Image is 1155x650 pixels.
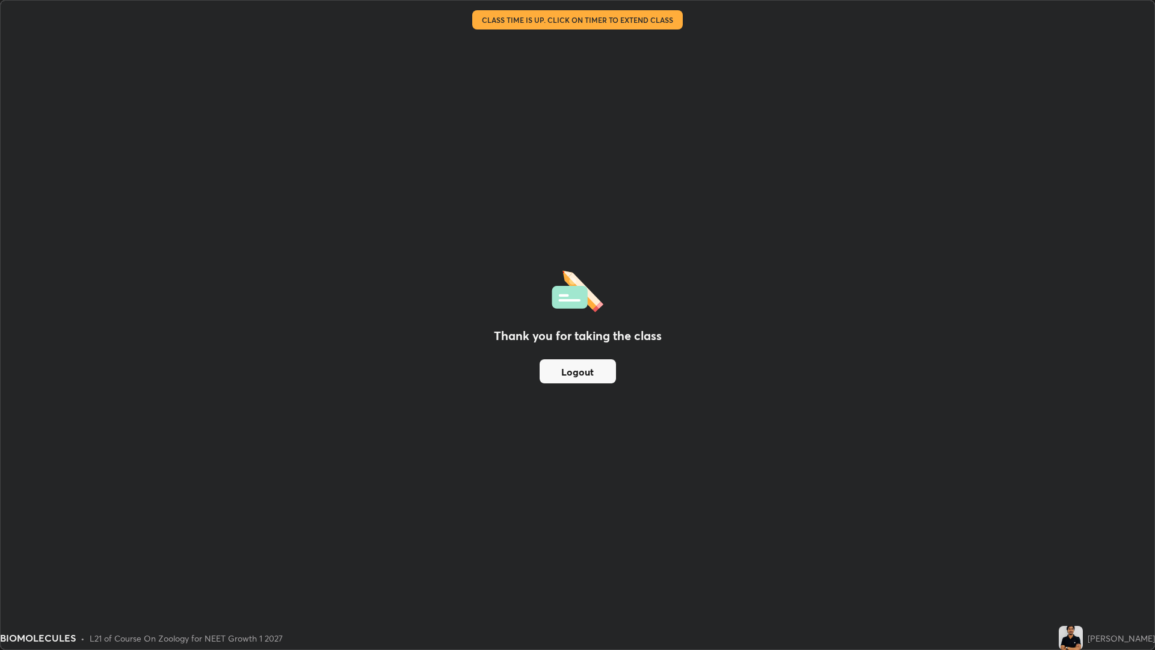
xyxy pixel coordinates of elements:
img: ff6909e40c5f4f62acbf0b18fd3bfd45.jpg [1059,626,1083,650]
img: offlineFeedback.1438e8b3.svg [552,267,603,312]
div: [PERSON_NAME] [1088,632,1155,645]
div: L21 of Course On Zoology for NEET Growth 1 2027 [90,632,283,645]
div: • [81,632,85,645]
h2: Thank you for taking the class [494,327,662,345]
button: Logout [540,359,616,383]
